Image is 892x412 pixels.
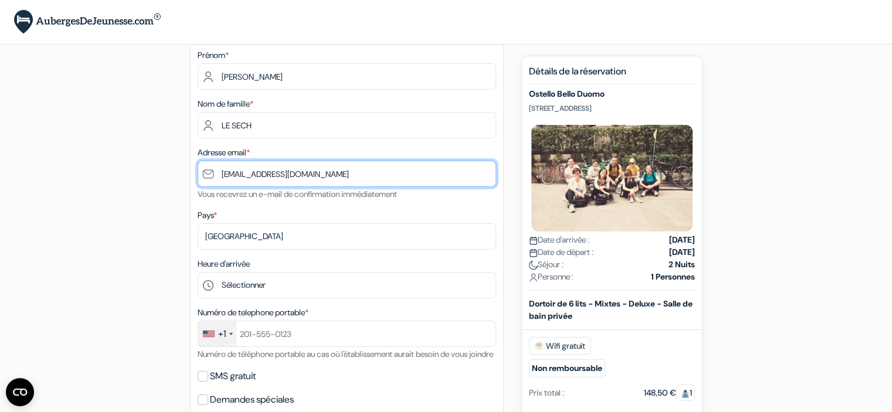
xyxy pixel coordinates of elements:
input: Entrer adresse e-mail [198,161,496,187]
button: CMP-Widget öffnen [6,378,34,406]
div: United States: +1 [198,321,236,346]
span: Personne : [529,271,574,283]
label: Pays [198,209,217,222]
div: Prix total : [529,387,564,399]
input: Entrer le nom de famille [198,112,496,138]
label: SMS gratuit [210,368,256,384]
div: 148,50 € [644,387,695,399]
strong: 1 Personnes [651,271,695,283]
p: [STREET_ADDRESS] [529,104,695,113]
b: Dortoir de 6 lits - Mixtes - Deluxe - Salle de bain privée [529,298,693,321]
small: Vous recevrez un e-mail de confirmation immédiatement [198,189,397,199]
label: Heure d'arrivée [198,258,250,270]
label: Numéro de telephone portable [198,307,308,319]
span: 1 [676,384,695,401]
img: moon.svg [529,261,538,270]
span: Date de départ : [529,246,593,258]
small: Non remboursable [529,359,605,377]
img: calendar.svg [529,248,538,257]
span: Wifi gratuit [529,337,591,355]
img: user_icon.svg [529,273,538,282]
img: guest.svg [681,389,690,398]
strong: [DATE] [669,246,695,258]
input: Entrez votre prénom [198,63,496,90]
strong: 2 Nuits [669,258,695,271]
img: free_wifi.svg [534,341,544,350]
h5: Détails de la réservation [529,66,695,84]
h5: Ostello Bello Duomo [529,89,695,99]
label: Nom de famille [198,98,253,110]
input: 201-555-0123 [198,321,496,347]
small: Numéro de téléphone portable au cas où l'établissement aurait besoin de vous joindre [198,349,493,359]
span: Séjour : [529,258,564,271]
strong: [DATE] [669,234,695,246]
label: Prénom [198,49,229,62]
label: Adresse email [198,147,250,159]
span: Date d'arrivée : [529,234,589,246]
img: AubergesDeJeunesse.com [14,10,161,34]
img: calendar.svg [529,236,538,245]
label: Demandes spéciales [210,391,294,408]
div: +1 [218,327,226,341]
